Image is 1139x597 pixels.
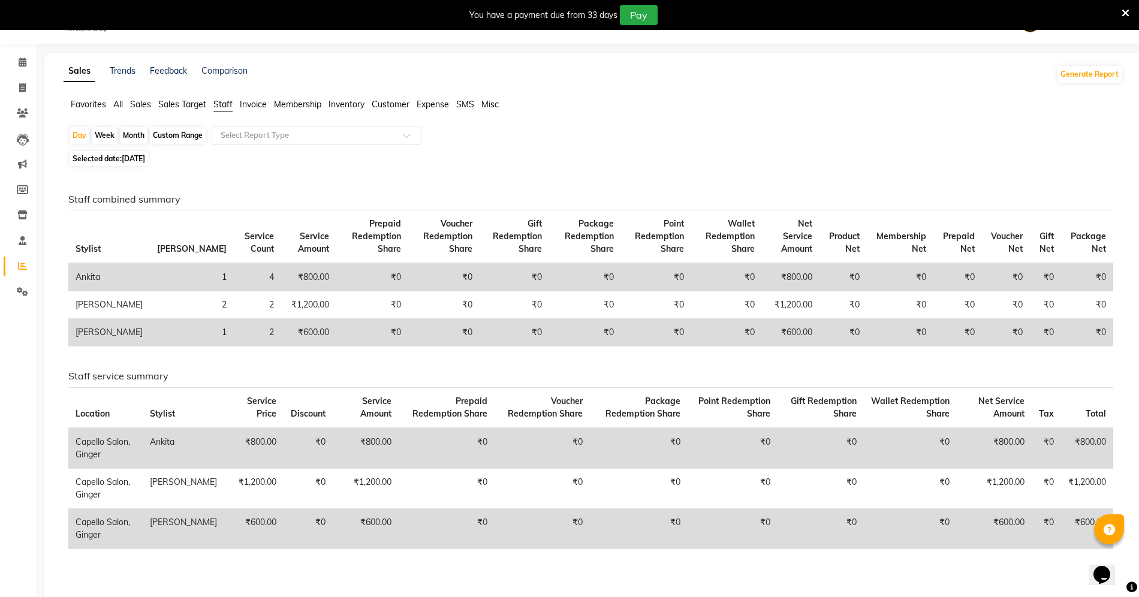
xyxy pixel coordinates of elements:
[778,468,864,508] td: ₹0
[150,291,234,319] td: 2
[762,319,819,346] td: ₹600.00
[933,319,982,346] td: ₹0
[495,508,590,548] td: ₹0
[957,508,1032,548] td: ₹600.00
[590,428,688,469] td: ₹0
[201,65,248,76] a: Comparison
[943,231,975,254] span: Prepaid Net
[549,291,621,319] td: ₹0
[76,408,110,419] span: Location
[71,99,106,110] span: Favorites
[284,468,333,508] td: ₹0
[819,319,867,346] td: ₹0
[982,319,1030,346] td: ₹0
[281,319,337,346] td: ₹600.00
[291,408,326,419] span: Discount
[621,263,691,291] td: ₹0
[991,231,1023,254] span: Voucher Net
[864,428,957,469] td: ₹0
[495,468,590,508] td: ₹0
[150,127,206,144] div: Custom Range
[399,468,495,508] td: ₹0
[360,396,391,419] span: Service Amount
[621,319,691,346] td: ₹0
[621,291,691,319] td: ₹0
[698,396,770,419] span: Point Redemption Share
[247,396,276,419] span: Service Price
[224,468,284,508] td: ₹1,200.00
[143,508,224,548] td: [PERSON_NAME]
[762,263,819,291] td: ₹800.00
[982,263,1030,291] td: ₹0
[933,263,982,291] td: ₹0
[691,263,762,291] td: ₹0
[688,468,778,508] td: ₹0
[933,291,982,319] td: ₹0
[70,151,148,166] span: Selected date:
[867,263,933,291] td: ₹0
[867,291,933,319] td: ₹0
[871,396,950,419] span: Wallet Redemption Share
[158,99,206,110] span: Sales Target
[605,396,680,419] span: Package Redemption Share
[408,263,480,291] td: ₹0
[399,508,495,548] td: ₹0
[68,263,150,291] td: Ankita
[150,263,234,291] td: 1
[876,231,926,254] span: Membership Net
[70,127,89,144] div: Day
[590,508,688,548] td: ₹0
[1061,263,1113,291] td: ₹0
[234,319,281,346] td: 2
[549,263,621,291] td: ₹0
[1039,231,1054,254] span: Gift Net
[781,218,812,254] span: Net Service Amount
[68,194,1113,205] h6: Staff combined summary
[76,243,101,254] span: Stylist
[1030,263,1061,291] td: ₹0
[480,263,549,291] td: ₹0
[1089,549,1127,585] iframe: chat widget
[688,428,778,469] td: ₹0
[1071,231,1106,254] span: Package Net
[224,428,284,469] td: ₹800.00
[635,218,684,254] span: Point Redemption Share
[412,396,487,419] span: Prepaid Redemption Share
[113,99,123,110] span: All
[778,428,864,469] td: ₹0
[688,508,778,548] td: ₹0
[408,319,480,346] td: ₹0
[143,468,224,508] td: [PERSON_NAME]
[982,291,1030,319] td: ₹0
[333,428,399,469] td: ₹800.00
[150,65,187,76] a: Feedback
[143,428,224,469] td: Ankita
[1032,428,1061,469] td: ₹0
[508,396,583,419] span: Voucher Redemption Share
[224,508,284,548] td: ₹600.00
[122,154,145,163] span: [DATE]
[110,65,135,76] a: Trends
[1061,428,1113,469] td: ₹800.00
[957,428,1032,469] td: ₹800.00
[298,231,329,254] span: Service Amount
[481,99,499,110] span: Misc
[1039,408,1054,419] span: Tax
[284,508,333,548] td: ₹0
[281,263,337,291] td: ₹800.00
[234,263,281,291] td: 4
[234,291,281,319] td: 2
[762,291,819,319] td: ₹1,200.00
[336,263,408,291] td: ₹0
[456,99,474,110] span: SMS
[978,396,1025,419] span: Net Service Amount
[281,291,337,319] td: ₹1,200.00
[284,428,333,469] td: ₹0
[150,408,175,419] span: Stylist
[620,5,658,25] button: Pay
[333,468,399,508] td: ₹1,200.00
[336,319,408,346] td: ₹0
[1032,468,1061,508] td: ₹0
[791,396,857,419] span: Gift Redemption Share
[408,291,480,319] td: ₹0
